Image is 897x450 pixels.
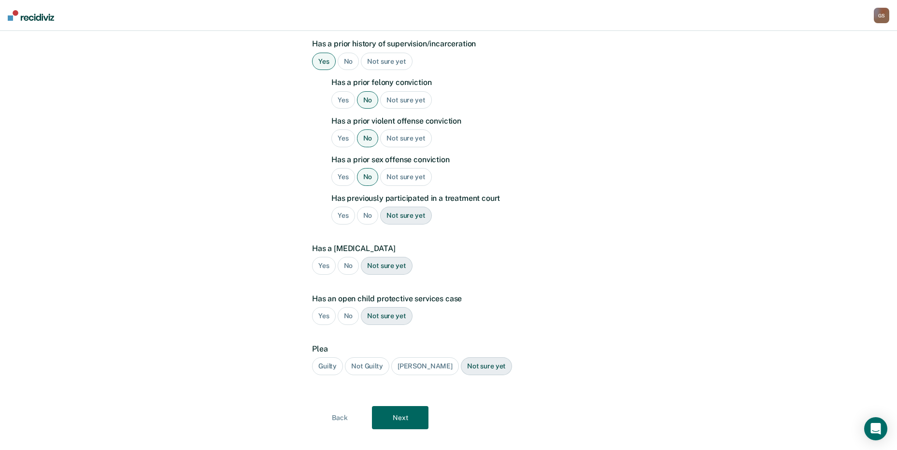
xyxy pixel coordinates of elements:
[331,168,355,186] div: Yes
[338,53,359,70] div: No
[461,357,512,375] div: Not sure yet
[372,406,428,429] button: Next
[312,39,580,48] label: Has a prior history of supervision/incarceration
[312,357,343,375] div: Guilty
[331,129,355,147] div: Yes
[357,207,379,225] div: No
[338,257,359,275] div: No
[312,53,336,70] div: Yes
[357,129,379,147] div: No
[331,78,580,87] label: Has a prior felony conviction
[361,307,412,325] div: Not sure yet
[380,91,431,109] div: Not sure yet
[380,207,431,225] div: Not sure yet
[331,194,580,203] label: Has previously participated in a treatment court
[874,8,889,23] div: G S
[357,91,379,109] div: No
[331,116,580,126] label: Has a prior violent offense conviction
[312,406,368,429] button: Back
[312,294,580,303] label: Has an open child protective services case
[380,168,431,186] div: Not sure yet
[864,417,887,440] div: Open Intercom Messenger
[8,10,54,21] img: Recidiviz
[312,244,580,253] label: Has a [MEDICAL_DATA]
[331,91,355,109] div: Yes
[345,357,389,375] div: Not Guilty
[312,307,336,325] div: Yes
[357,168,379,186] div: No
[361,257,412,275] div: Not sure yet
[380,129,431,147] div: Not sure yet
[338,307,359,325] div: No
[874,8,889,23] button: GS
[331,155,580,164] label: Has a prior sex offense conviction
[312,344,580,353] label: Plea
[312,257,336,275] div: Yes
[361,53,412,70] div: Not sure yet
[391,357,459,375] div: [PERSON_NAME]
[331,207,355,225] div: Yes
